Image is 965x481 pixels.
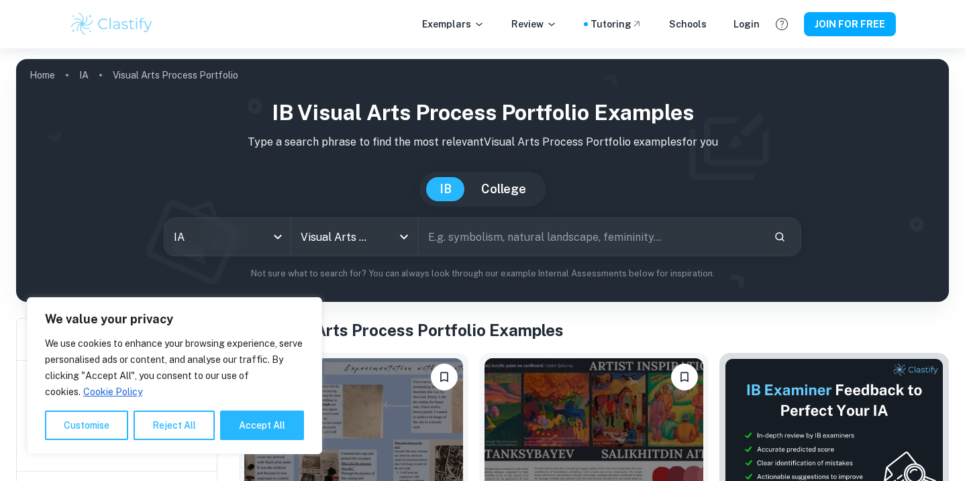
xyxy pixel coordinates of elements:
div: IA [164,218,291,256]
a: IA [79,66,89,85]
button: College [468,177,540,201]
button: IB [426,177,465,201]
p: Review [511,17,557,32]
p: We use cookies to enhance your browsing experience, serve personalised ads or content, and analys... [45,335,304,400]
p: Visual Arts Process Portfolio [113,68,238,83]
button: Accept All [220,411,304,440]
p: We value your privacy [45,311,304,327]
p: Exemplars [422,17,485,32]
button: Customise [45,411,128,440]
a: Login [733,17,760,32]
a: Schools [669,17,707,32]
p: Not sure what to search for? You can always look through our example Internal Assessments below f... [27,267,938,280]
div: We value your privacy [27,297,322,454]
h1: All Visual Arts Process Portfolio Examples [239,318,949,342]
p: Type a search phrase to find the most relevant Visual Arts Process Portfolio examples for you [27,134,938,150]
button: Open [395,227,413,246]
h1: IB Visual Arts Process Portfolio examples [27,97,938,129]
a: Tutoring [591,17,642,32]
img: profile cover [16,59,949,302]
img: Clastify logo [69,11,154,38]
input: E.g. symbolism, natural landscape, femininity... [419,218,763,256]
button: JOIN FOR FREE [804,12,896,36]
button: Help and Feedback [770,13,793,36]
button: Please log in to bookmark exemplars [671,364,698,390]
a: Home [30,66,55,85]
button: Reject All [134,411,215,440]
a: Cookie Policy [83,386,143,398]
button: Search [768,225,791,248]
button: Please log in to bookmark exemplars [431,364,458,390]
